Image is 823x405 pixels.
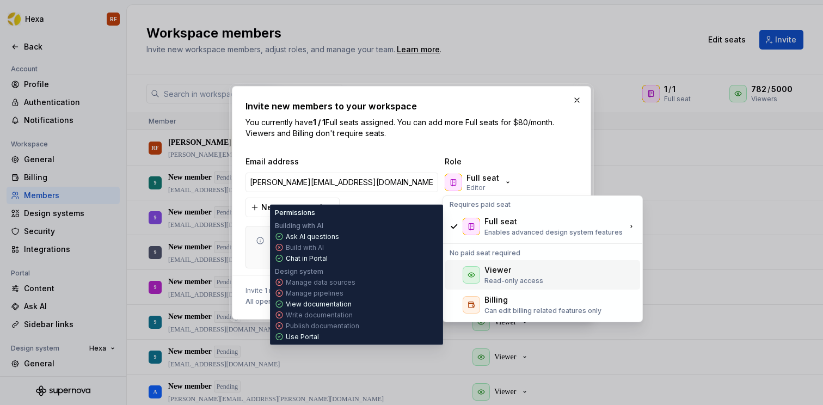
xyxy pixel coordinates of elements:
p: Publish documentation [286,322,359,330]
p: Design system [275,267,323,276]
div: Viewer [484,265,511,275]
div: Requires paid seat [445,198,640,211]
p: Manage data sources [286,278,355,287]
p: Permissions [275,208,315,217]
div: Billing [484,294,508,305]
p: Full seat [466,173,499,183]
p: You currently have Full seats assigned. You can add more Full seats for $80/month. Viewers and Bi... [245,117,578,139]
div: Full seat [484,216,517,227]
span: Invite 1 member to: [245,286,379,295]
p: Read-only access [484,277,543,285]
p: Manage pipelines [286,289,343,298]
span: Email address [245,156,440,167]
p: Can edit billing related features only [484,306,601,315]
span: New team member [261,202,333,213]
span: All open design systems and projects [245,297,368,306]
b: 1 / 1 [313,118,325,127]
button: Full seatEditor [443,171,517,193]
p: Use Portal [286,333,319,341]
h2: Invite new members to your workspace [245,100,578,113]
div: No paid seat required [445,247,640,260]
p: Building with AI [275,222,323,230]
p: Ask AI questions [286,232,339,241]
p: Editor [466,183,485,192]
p: Enables advanced design system features [484,228,623,237]
span: Role [445,156,554,167]
p: Write documentation [286,311,353,320]
p: Build with AI [286,243,324,252]
p: Chat in Portal [286,254,328,263]
p: View documentation [286,300,352,309]
button: New team member [245,198,340,217]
